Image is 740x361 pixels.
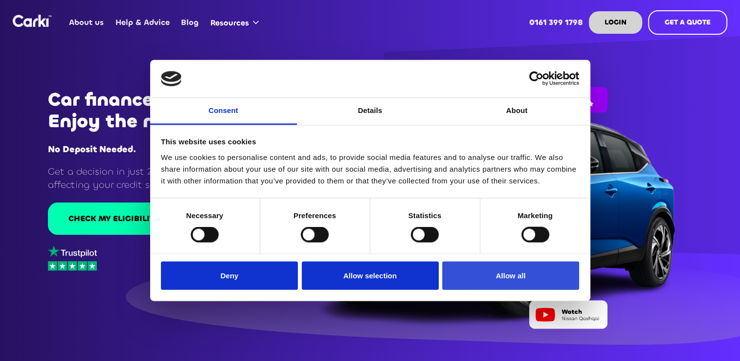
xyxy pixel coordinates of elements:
[408,211,442,219] strong: Statistics
[161,261,298,290] button: Deny
[13,15,52,27] img: Logo
[186,211,224,219] strong: Necessary
[48,203,180,235] a: CHECK MY ELIGIBILITY
[161,71,181,87] img: logo
[204,4,269,41] div: Resources
[48,246,97,258] img: trustpilot
[150,98,297,125] a: Consent
[110,3,175,42] a: Help & Advice
[68,213,160,224] div: CHECK MY ELIGIBILITY
[161,152,579,187] div: We use cookies to personalise content and ads, to provide social media features and to analyse ou...
[48,261,97,271] img: stars
[161,136,579,148] div: This website uses cookies
[442,261,579,290] button: Allow all
[493,71,579,86] a: Usercentrics Cookiebot - opens in a new window
[48,165,267,192] p: Get a decision in just 20 seconds* without affecting your credit score
[48,143,136,155] strong: No Deposit Needed.
[302,261,439,290] button: Allow selection
[64,3,110,42] a: About us
[524,3,589,42] a: 0161 399 1798
[517,211,553,219] strong: Marketing
[176,3,204,42] a: Blog
[529,17,583,27] strong: 0161 399 1798
[589,11,642,34] a: LOGIN
[297,98,444,125] a: Details
[293,211,336,219] strong: Preferences
[444,98,590,125] a: About
[648,10,727,35] a: GET A QUOTE
[210,18,249,28] div: Resources
[665,18,711,27] strong: GET A QUOTE
[48,89,267,132] h1: Car finance sorted. Enjoy the ride!
[13,15,52,27] a: home
[605,18,627,27] strong: LOGIN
